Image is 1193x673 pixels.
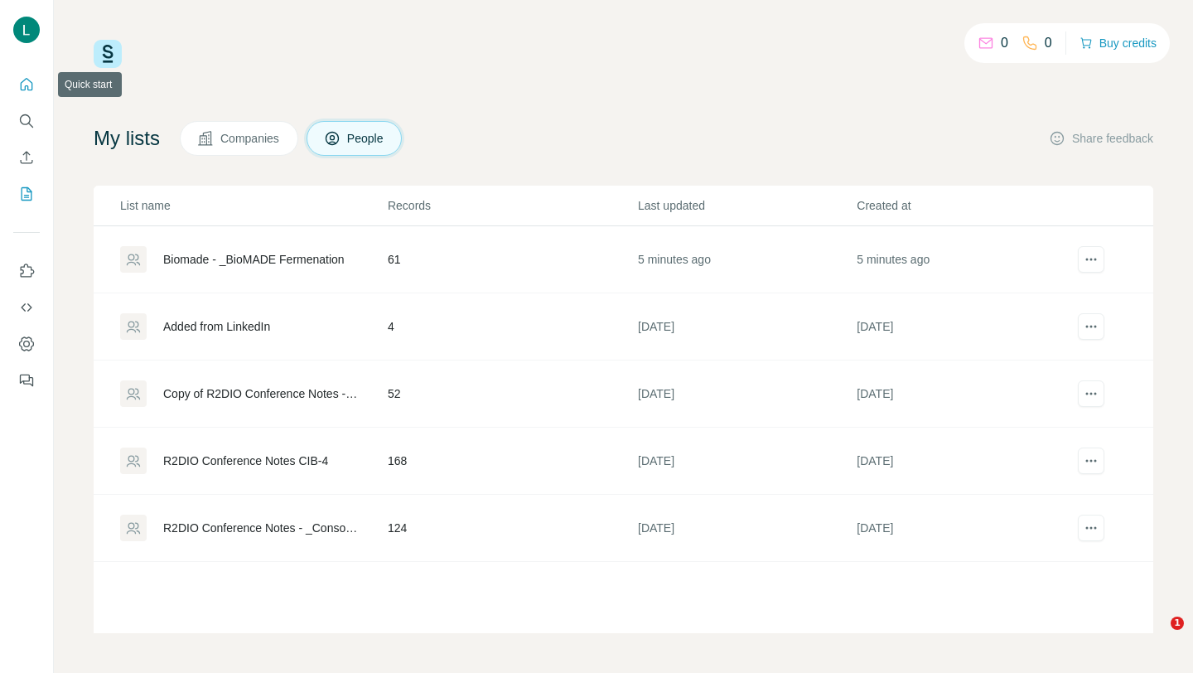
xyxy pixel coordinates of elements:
button: Quick start [13,70,40,99]
button: actions [1078,515,1104,541]
button: Buy credits [1079,31,1157,55]
td: 5 minutes ago [637,226,856,293]
td: 4 [387,293,637,361]
span: People [347,130,385,147]
p: Records [388,197,636,214]
button: Enrich CSV [13,143,40,172]
td: 168 [387,428,637,495]
button: Dashboard [13,329,40,359]
button: My lists [13,179,40,209]
div: Added from LinkedIn [163,318,270,335]
td: [DATE] [637,361,856,428]
td: [DATE] [856,495,1075,562]
td: [DATE] [637,293,856,361]
button: actions [1078,313,1104,340]
p: Created at [857,197,1074,214]
p: List name [120,197,386,214]
button: Use Surfe on LinkedIn [13,256,40,286]
button: actions [1078,246,1104,273]
p: 0 [1001,33,1008,53]
div: R2DIO Conference Notes CIB-4 [163,453,328,469]
div: Copy of R2DIO Conference Notes - _Consolidated_WAT_FFT [163,385,360,402]
button: Share feedback [1049,130,1153,147]
td: [DATE] [637,495,856,562]
span: 1 [1171,617,1184,630]
td: [DATE] [637,428,856,495]
button: Search [13,106,40,136]
div: Biomade - _BioMADE Fermenation [163,251,345,268]
td: 5 minutes ago [856,226,1075,293]
button: actions [1078,448,1104,474]
img: Surfe Logo [94,40,122,68]
button: Use Surfe API [13,293,40,322]
h4: My lists [94,125,160,152]
img: Avatar [13,17,40,43]
button: Feedback [13,366,40,395]
span: Companies [220,130,281,147]
p: 0 [1045,33,1052,53]
td: [DATE] [856,428,1075,495]
td: [DATE] [856,361,1075,428]
button: actions [1078,380,1104,407]
td: 61 [387,226,637,293]
iframe: Intercom live chat [1137,617,1176,656]
td: [DATE] [856,293,1075,361]
td: 124 [387,495,637,562]
td: 52 [387,361,637,428]
div: R2DIO Conference Notes - _Consolidated_WAT_FFT (1)-3 [163,520,360,536]
p: Last updated [638,197,855,214]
